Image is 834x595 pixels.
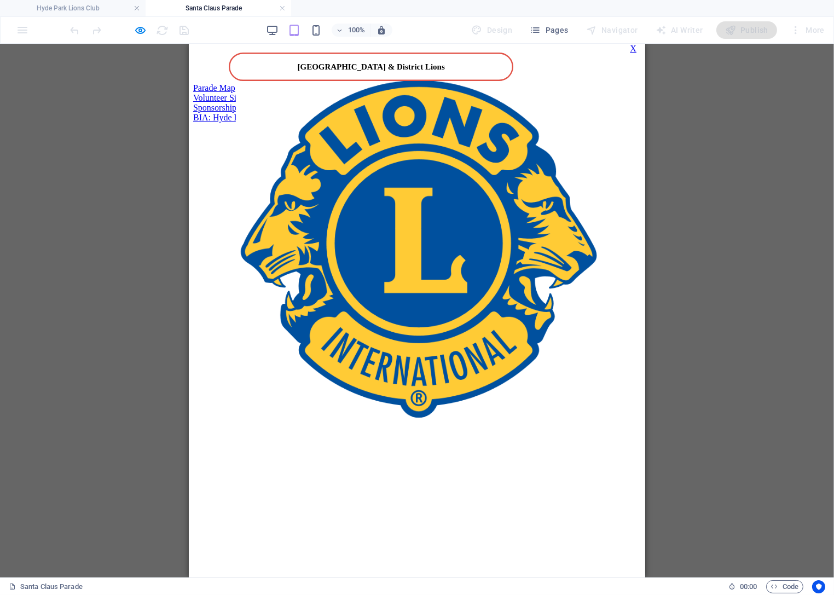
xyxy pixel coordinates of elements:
button: Usercentrics [812,580,825,593]
span: 00 00 [740,580,757,593]
button: Click here to leave preview mode and continue editing [134,24,147,37]
button: 100% [332,24,370,37]
span: : [748,582,749,591]
button: Code [766,580,803,593]
a: Click to cancel selection. Double-click to open Pages [9,580,83,593]
span: Code [771,580,798,593]
h4: Santa Claus Parade [146,2,291,14]
span: Pages [530,25,568,36]
h6: Session time [728,580,757,593]
div: Design (Ctrl+Alt+Y) [467,21,517,39]
button: Pages [525,21,572,39]
h6: 100% [348,24,366,37]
